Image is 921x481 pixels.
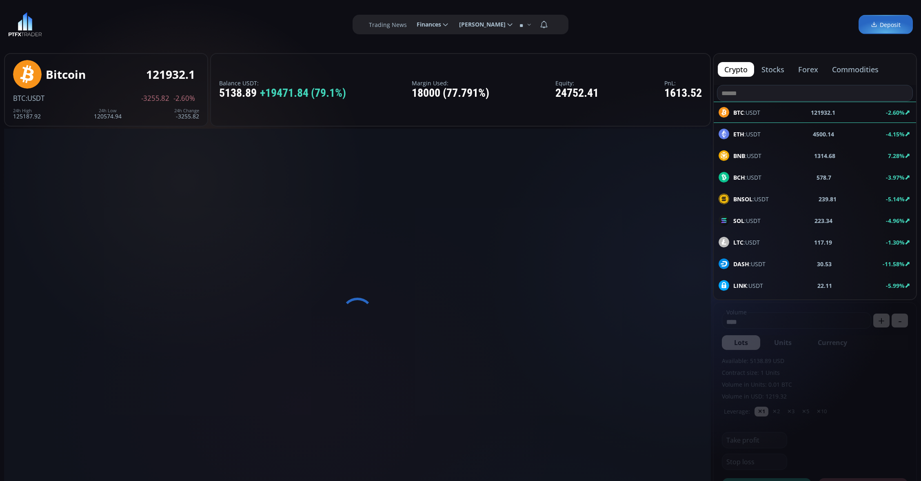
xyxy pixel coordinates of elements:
[141,95,169,102] span: -3255.82
[886,217,905,225] b: -4.96%
[664,80,702,86] label: PnL:
[453,16,506,33] span: [PERSON_NAME]
[733,216,761,225] span: :USDT
[13,108,41,113] div: 24h High
[733,260,766,268] span: :USDT
[883,260,905,268] b: -11.58%
[555,80,599,86] label: Equity:
[733,238,760,247] span: :USDT
[817,281,832,290] b: 22.11
[412,87,489,100] div: 18000 (77.791%)
[814,238,832,247] b: 117.19
[792,62,825,77] button: forex
[174,108,199,113] div: 24h Change
[886,282,905,289] b: -5.99%
[369,20,407,29] label: Trading News
[733,281,763,290] span: :USDT
[871,20,901,29] span: Deposit
[733,282,747,289] b: LINK
[412,80,489,86] label: Margin Used:
[826,62,885,77] button: commodities
[817,260,832,268] b: 30.53
[411,16,441,33] span: Finances
[733,260,749,268] b: DASH
[886,174,905,181] b: -3.97%
[26,94,44,103] span: :USDT
[13,94,26,103] span: BTC
[733,217,744,225] b: SOL
[733,151,761,160] span: :USDT
[859,15,913,34] a: Deposit
[733,174,745,181] b: BCH
[94,108,122,119] div: 120574.94
[94,108,122,113] div: 24h Low
[555,87,599,100] div: 24752.41
[733,130,761,138] span: :USDT
[886,238,905,246] b: -1.30%
[13,108,41,119] div: 125187.92
[733,152,745,160] b: BNB
[886,195,905,203] b: -5.14%
[146,68,195,81] div: 121932.1
[664,87,702,100] div: 1613.52
[733,195,752,203] b: BNSOL
[886,130,905,138] b: -4.15%
[718,62,754,77] button: crypto
[817,173,831,182] b: 578.7
[174,108,199,119] div: -3255.82
[46,68,86,81] div: Bitcoin
[733,173,761,182] span: :USDT
[173,95,195,102] span: -2.60%
[8,12,42,37] img: LOGO
[813,130,834,138] b: 4500.14
[814,216,832,225] b: 223.34
[219,87,346,100] div: 5138.89
[733,238,743,246] b: LTC
[733,195,769,203] span: :USDT
[888,152,905,160] b: 7.28%
[260,87,346,100] span: +19471.84 (79.1%)
[819,195,837,203] b: 239.81
[733,130,744,138] b: ETH
[219,80,346,86] label: Balance USDT:
[814,151,835,160] b: 1314.68
[755,62,791,77] button: stocks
